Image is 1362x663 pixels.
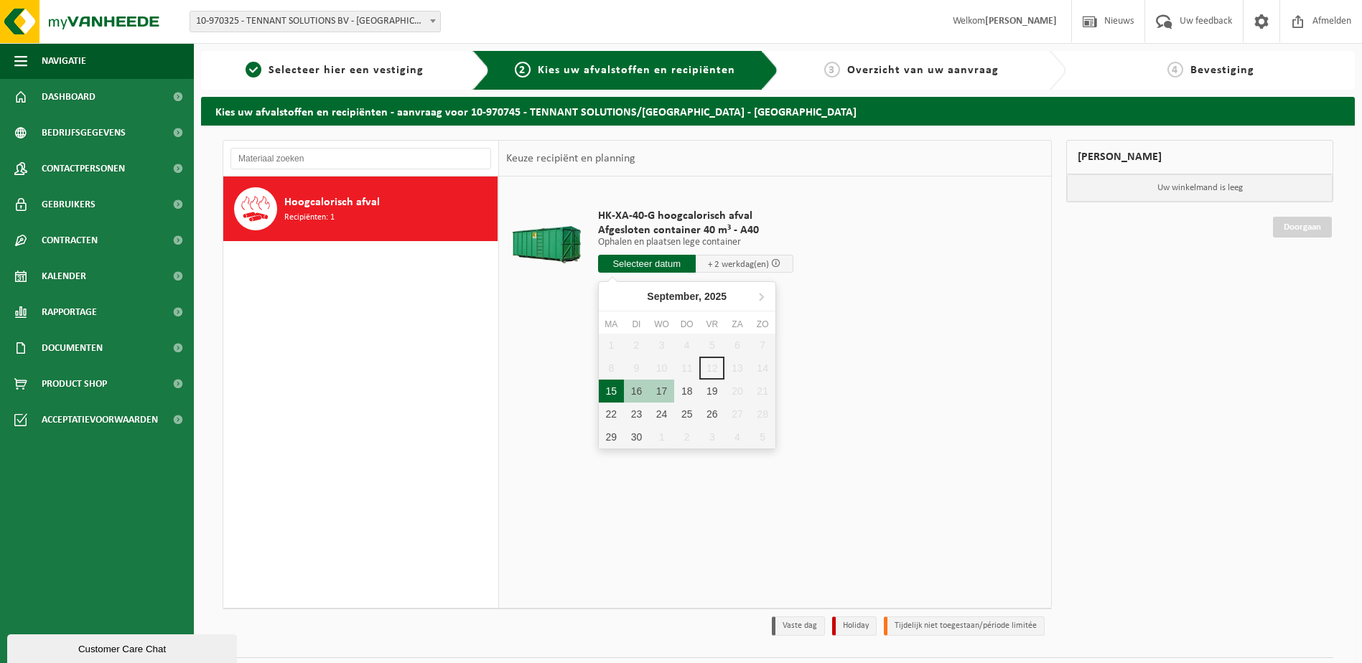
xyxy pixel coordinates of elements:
span: 3 [824,62,840,77]
div: 30 [624,425,649,448]
div: zo [750,317,775,331]
span: HK-XA-40-G hoogcalorisch afval [598,209,793,223]
div: vr [699,317,724,331]
a: 1Selecteer hier een vestiging [208,62,461,79]
div: Keuze recipiënt en planning [499,141,643,177]
span: 10-970325 - TENNANT SOLUTIONS BV - MECHELEN [190,11,441,32]
div: wo [649,317,674,331]
span: Acceptatievoorwaarden [42,402,158,438]
span: Overzicht van uw aanvraag [847,65,999,76]
span: Selecteer hier een vestiging [269,65,424,76]
p: Ophalen en plaatsen lege container [598,238,793,248]
div: 25 [674,403,699,425]
div: 1 [649,425,674,448]
span: Navigatie [42,43,86,79]
span: Recipiënten: 1 [284,211,335,225]
li: Tijdelijk niet toegestaan/période limitée [884,616,1045,636]
span: Rapportage [42,294,97,330]
span: Dashboard [42,79,95,115]
span: Kalender [42,258,86,294]
p: Uw winkelmand is leeg [1067,174,1333,202]
span: Gebruikers [42,187,95,222]
div: 26 [699,403,724,425]
span: Bedrijfsgegevens [42,115,126,151]
span: 2 [515,62,531,77]
span: Documenten [42,330,103,366]
span: 10-970325 - TENNANT SOLUTIONS BV - MECHELEN [190,11,440,32]
div: 23 [624,403,649,425]
div: 3 [699,425,724,448]
span: Hoogcalorisch afval [284,194,380,211]
div: 24 [649,403,674,425]
div: 19 [699,380,724,403]
i: 2025 [704,291,727,301]
span: Contactpersonen [42,151,125,187]
div: September, [641,285,732,308]
div: do [674,317,699,331]
a: Doorgaan [1273,217,1332,238]
div: 17 [649,380,674,403]
div: 18 [674,380,699,403]
iframe: chat widget [7,631,240,663]
div: 22 [599,403,624,425]
span: 4 [1167,62,1183,77]
div: 15 [599,380,624,403]
input: Selecteer datum [598,255,696,273]
div: [PERSON_NAME] [1066,140,1333,174]
span: Afgesloten container 40 m³ - A40 [598,223,793,238]
div: 16 [624,380,649,403]
span: Bevestiging [1190,65,1254,76]
div: za [724,317,750,331]
div: ma [599,317,624,331]
span: Product Shop [42,366,107,402]
div: di [624,317,649,331]
li: Vaste dag [772,616,825,636]
h2: Kies uw afvalstoffen en recipiënten - aanvraag voor 10-970745 - TENNANT SOLUTIONS/[GEOGRAPHIC_DAT... [201,97,1355,125]
span: 1 [246,62,261,77]
span: + 2 werkdag(en) [708,260,769,269]
input: Materiaal zoeken [230,148,491,169]
strong: [PERSON_NAME] [985,16,1057,27]
div: 2 [674,425,699,448]
button: Hoogcalorisch afval Recipiënten: 1 [223,177,498,241]
span: Contracten [42,222,98,258]
li: Holiday [832,616,877,636]
div: 29 [599,425,624,448]
span: Kies uw afvalstoffen en recipiënten [538,65,735,76]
